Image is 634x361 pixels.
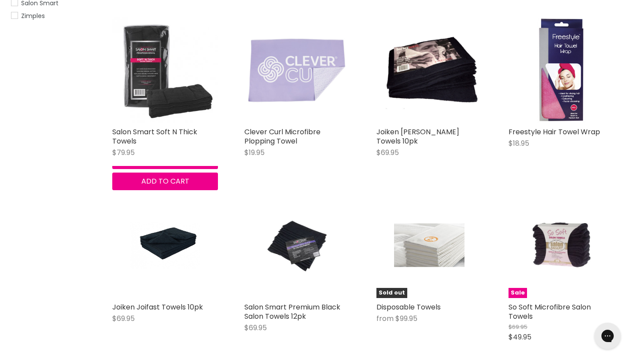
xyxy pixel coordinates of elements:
img: So Soft Microfibre Salon Towels [526,192,596,298]
a: Salon Smart Premium Black Salon Towels 12pk [244,302,340,321]
a: Zimples [11,11,92,21]
a: Joiken [PERSON_NAME] Towels 10pk [376,127,459,146]
img: Salon Smart Premium Black Salon Towels 12pk [262,192,332,298]
span: $49.95 [509,332,531,342]
span: Add to cart [141,176,189,186]
a: So Soft Microfibre Salon TowelsSale [509,192,614,298]
span: Sold out [376,288,407,298]
a: Clever Curl Microfibre Plopping Towel [244,127,321,146]
img: Freestyle Hair Towel Wrap [526,17,597,123]
a: Disposable Towels [376,302,441,312]
a: Freestyle Hair Towel Wrap [509,127,600,137]
a: So Soft Microfibre Salon Towels [509,302,591,321]
span: $69.95 [376,147,399,158]
img: Disposable Towels [394,192,464,298]
span: $69.95 [244,323,267,333]
a: Joiken Joifast Towels 10pk [112,192,218,298]
span: $99.95 [395,313,417,324]
a: Freestyle Hair Towel Wrap [509,17,614,123]
img: Joiken Barber Towels 10pk [379,17,480,123]
button: Add to cart [112,173,218,190]
span: Sale [509,288,527,298]
a: Joiken Barber Towels 10pk [376,17,482,123]
a: Salon Smart Premium Black Salon Towels 12pk [244,192,350,298]
span: $69.95 [112,313,135,324]
a: Salon Smart Soft N Thick Towels [112,127,197,146]
span: $19.95 [244,147,265,158]
img: Clever Curl Microfibre Plopping Towel [244,17,350,123]
span: $69.95 [509,323,527,331]
iframe: Gorgias live chat messenger [590,320,625,352]
a: Joiken Joifast Towels 10pk [112,302,203,312]
span: from [376,313,394,324]
img: Joiken Joifast Towels 10pk [130,192,200,298]
span: $79.95 [112,147,135,158]
a: Disposable TowelsSold out [376,192,482,298]
img: Salon Smart Soft N Thick Towels [112,17,218,123]
span: $18.95 [509,138,529,148]
span: Zimples [21,11,45,20]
